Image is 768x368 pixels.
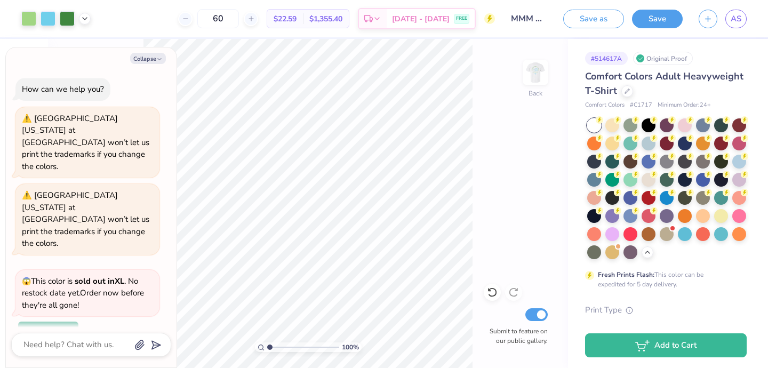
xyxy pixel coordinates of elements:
[630,101,652,110] span: # C1717
[130,53,166,64] button: Collapse
[585,70,743,97] span: Comfort Colors Adult Heavyweight T-Shirt
[598,270,729,289] div: This color can be expedited for 5 day delivery.
[342,342,359,352] span: 100 %
[503,8,555,29] input: Untitled Design
[585,52,628,65] div: # 514617A
[22,190,149,249] div: [GEOGRAPHIC_DATA][US_STATE] at [GEOGRAPHIC_DATA] won’t let us print the trademarks if you change ...
[18,322,78,339] button: Add to cart
[598,270,654,279] strong: Fresh Prints Flash:
[633,52,693,65] div: Original Proof
[392,13,450,25] span: [DATE] - [DATE]
[309,13,342,25] span: $1,355.40
[484,326,548,346] label: Submit to feature on our public gallery.
[22,276,31,286] span: 😱
[563,10,624,28] button: Save as
[529,89,542,98] div: Back
[22,276,144,310] span: This color is . No restock date yet. Order now before they're all gone!
[731,13,741,25] span: AS
[274,13,297,25] span: $22.59
[658,101,711,110] span: Minimum Order: 24 +
[585,333,747,357] button: Add to Cart
[22,84,104,94] div: How can we help you?
[22,113,149,172] div: [GEOGRAPHIC_DATA][US_STATE] at [GEOGRAPHIC_DATA] won’t let us print the trademarks if you change ...
[585,304,747,316] div: Print Type
[525,62,546,83] img: Back
[725,10,747,28] a: AS
[197,9,239,28] input: – –
[632,10,683,28] button: Save
[75,276,124,286] strong: sold out in XL
[24,327,31,333] img: Add to cart
[456,15,467,22] span: FREE
[585,101,625,110] span: Comfort Colors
